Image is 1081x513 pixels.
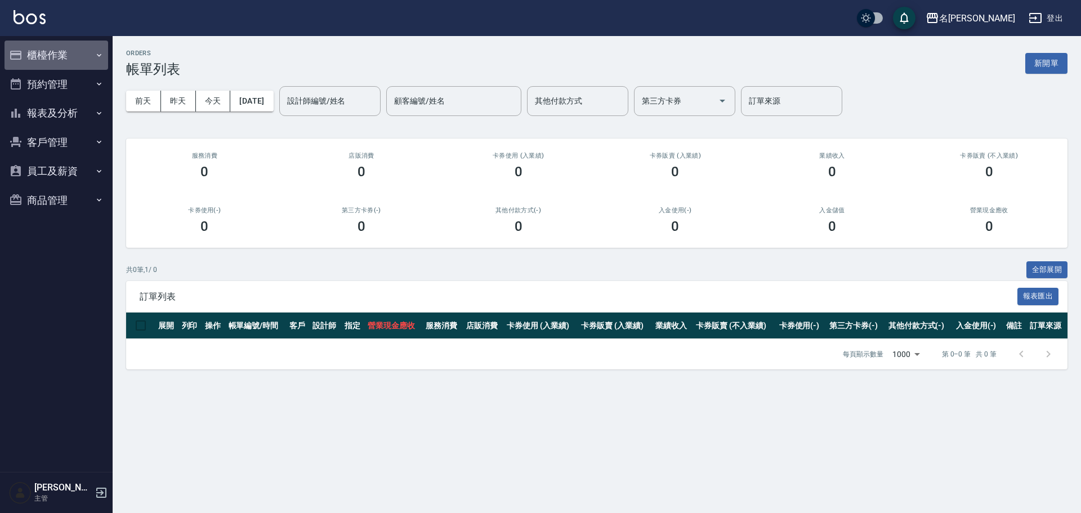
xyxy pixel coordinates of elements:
[939,11,1015,25] div: 名[PERSON_NAME]
[767,152,897,159] h2: 業績收入
[924,152,1054,159] h2: 卡券販賣 (不入業績)
[9,481,32,504] img: Person
[5,157,108,186] button: 員工及薪資
[5,186,108,215] button: 商品管理
[893,7,915,29] button: save
[5,128,108,157] button: 客戶管理
[1026,261,1068,279] button: 全部展開
[1017,288,1059,305] button: 報表匯出
[610,207,740,214] h2: 入金使用(-)
[1025,57,1067,68] a: 新開單
[1003,313,1027,339] th: 備註
[827,313,886,339] th: 第三方卡券(-)
[230,91,273,111] button: [DATE]
[310,313,342,339] th: 設計師
[34,493,92,503] p: 主管
[767,207,897,214] h2: 入金儲值
[1027,313,1067,339] th: 訂單來源
[693,313,776,339] th: 卡券販賣 (不入業績)
[886,313,953,339] th: 其他付款方式(-)
[155,313,179,339] th: 展開
[5,41,108,70] button: 櫃檯作業
[358,164,365,180] h3: 0
[504,313,578,339] th: 卡券使用 (入業績)
[463,313,504,339] th: 店販消費
[515,218,522,234] h3: 0
[140,152,270,159] h3: 服務消費
[953,313,1003,339] th: 入金使用(-)
[453,207,583,214] h2: 其他付款方式(-)
[202,313,226,339] th: 操作
[5,70,108,99] button: 預約管理
[34,482,92,493] h5: [PERSON_NAME]
[453,152,583,159] h2: 卡券使用 (入業績)
[126,61,180,77] h3: 帳單列表
[985,164,993,180] h3: 0
[924,207,1054,214] h2: 營業現金應收
[140,207,270,214] h2: 卡券使用(-)
[14,10,46,24] img: Logo
[1024,8,1067,29] button: 登出
[423,313,463,339] th: 服務消費
[888,339,924,369] div: 1000
[671,164,679,180] h3: 0
[5,99,108,128] button: 報表及分析
[342,313,365,339] th: 指定
[161,91,196,111] button: 昨天
[671,218,679,234] h3: 0
[126,50,180,57] h2: ORDERS
[515,164,522,180] h3: 0
[226,313,287,339] th: 帳單編號/時間
[828,218,836,234] h3: 0
[365,313,423,339] th: 營業現金應收
[126,265,157,275] p: 共 0 筆, 1 / 0
[179,313,203,339] th: 列印
[358,218,365,234] h3: 0
[942,349,997,359] p: 第 0–0 筆 共 0 筆
[1017,291,1059,301] a: 報表匯出
[713,92,731,110] button: Open
[287,313,310,339] th: 客戶
[140,291,1017,302] span: 訂單列表
[297,152,427,159] h2: 店販消費
[843,349,883,359] p: 每頁顯示數量
[200,218,208,234] h3: 0
[126,91,161,111] button: 前天
[921,7,1020,30] button: 名[PERSON_NAME]
[196,91,231,111] button: 今天
[776,313,827,339] th: 卡券使用(-)
[578,313,653,339] th: 卡券販賣 (入業績)
[985,218,993,234] h3: 0
[653,313,693,339] th: 業績收入
[610,152,740,159] h2: 卡券販賣 (入業績)
[200,164,208,180] h3: 0
[1025,53,1067,74] button: 新開單
[828,164,836,180] h3: 0
[297,207,427,214] h2: 第三方卡券(-)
